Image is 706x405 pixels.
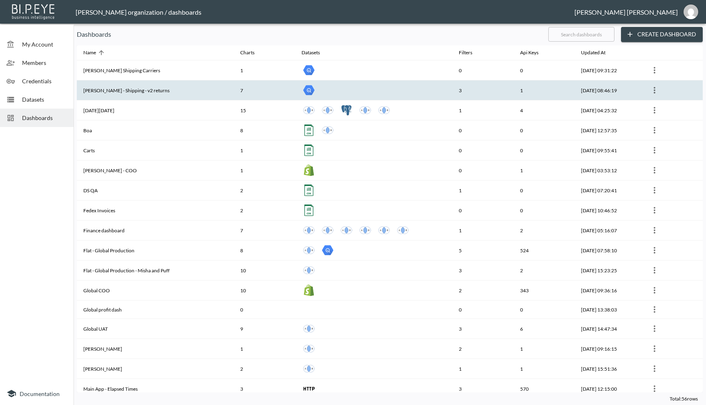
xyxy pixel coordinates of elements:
[648,284,661,297] button: more
[77,100,234,120] th: Black friday
[303,105,315,116] img: inner join icon
[574,60,641,80] th: 2025-09-10, 09:31:22
[678,2,704,22] button: ana@swap-commerce.com
[295,220,452,240] th: {"type":"div","key":null,"ref":null,"props":{"style":{"display":"flex","gap":10},"children":[{"ty...
[514,140,575,160] th: 0
[514,260,575,280] th: 2
[358,103,373,118] a: Returns v1 - black friday
[641,180,703,200] th: {"type":{"isMobxInjector":true,"displayName":"inject-with-userStore-stripeStore-dashboardsStore(O...
[514,180,575,200] th: 0
[234,379,295,399] th: 3
[452,339,514,359] th: 2
[514,200,575,220] th: 0
[641,200,703,220] th: {"type":{"isMobxInjector":true,"displayName":"inject-with-userStore-stripeStore-dashboardsStore(O...
[83,48,96,58] div: Name
[302,341,316,356] a: Returns Flat - (PROD) - v2
[452,140,514,160] th: 0
[452,300,514,319] th: 0
[302,263,316,278] a: Flat Global - Misha and Puff + SKUSavvy
[581,48,616,58] span: Updated At
[295,339,452,359] th: {"type":"div","key":null,"ref":null,"props":{"style":{"display":"flex","gap":10},"children":[{"ty...
[514,120,575,140] th: 0
[77,339,234,359] th: Kasper
[574,300,641,319] th: 2025-04-19, 13:38:03
[302,48,331,58] span: Datasets
[77,160,234,180] th: Chopova Lowena - COO
[77,120,234,140] th: Boa
[234,339,295,359] th: 1
[648,184,661,197] button: more
[648,362,661,375] button: more
[77,280,234,300] th: Global COO
[452,240,514,260] th: 5
[574,140,641,160] th: 2025-06-30, 09:55:41
[641,339,703,359] th: {"type":{"isMobxInjector":true,"displayName":"inject-with-userStore-stripeStore-dashboardsStore(O...
[648,264,661,277] button: more
[302,103,316,118] a: Returns Black Friday
[641,160,703,180] th: {"type":{"isMobxInjector":true,"displayName":"inject-with-userStore-stripeStore-dashboardsStore(O...
[302,143,316,158] a: carts
[295,140,452,160] th: {"type":"div","key":null,"ref":null,"props":{"style":{"display":"flex","gap":10},"children":[{"ty...
[303,225,315,236] img: inner join icon
[234,140,295,160] th: 1
[574,180,641,200] th: 2025-05-27, 07:20:41
[77,140,234,160] th: Carts
[514,60,575,80] th: 0
[514,359,575,379] th: 1
[341,225,352,236] img: inner join icon
[295,200,452,220] th: {"type":"div","key":null,"ref":null,"props":{"style":{"display":"flex","gap":10},"children":[{"ty...
[452,200,514,220] th: 0
[22,40,67,49] span: My Account
[303,285,315,296] img: shopify products
[22,77,67,85] span: Credentials
[339,103,354,118] a: Protect v1 black friday
[574,80,641,100] th: 2025-09-03, 08:46:19
[397,225,409,236] img: inner join icon
[574,8,678,16] div: [PERSON_NAME] [PERSON_NAME]
[234,260,295,280] th: 10
[234,60,295,80] th: 1
[234,120,295,140] th: 8
[295,280,452,300] th: {"type":"div","key":null,"ref":null,"props":{"style":{"display":"flex","gap":10},"children":[{"ty...
[574,120,641,140] th: 2025-08-28, 12:57:35
[548,24,614,45] input: Search dashboards
[641,260,703,280] th: {"type":{"isMobxInjector":true,"displayName":"inject-with-userStore-stripeStore-dashboardsStore(O...
[234,240,295,260] th: 8
[358,223,373,238] a: Finance - Returns v1 - Ax Paris
[234,200,295,220] th: 2
[22,113,67,122] span: Dashboards
[648,164,661,177] button: more
[303,205,315,216] img: csv icon
[302,361,316,376] a: Flat Global
[320,103,335,118] a: Protect Orders Flat v2
[648,64,661,77] button: more
[77,240,234,260] th: Flat - Global Production
[648,382,661,395] button: more
[303,65,315,76] img: big query icon
[77,29,542,39] p: Dashboards
[641,319,703,339] th: {"type":{"isMobxInjector":true,"displayName":"inject-with-userStore-stripeStore-dashboardsStore(O...
[295,240,452,260] th: {"type":"div","key":null,"ref":null,"props":{"style":{"display":"flex","gap":10},"children":[{"ty...
[452,280,514,300] th: 2
[574,319,641,339] th: 2025-08-27, 14:47:34
[452,60,514,80] th: 0
[77,200,234,220] th: Fedex Invoices
[574,260,641,280] th: 2025-08-08, 15:23:25
[641,120,703,140] th: {"type":{"isMobxInjector":true,"displayName":"inject-with-userStore-stripeStore-dashboardsStore(O...
[302,63,316,78] a: Ana Shipping carriers
[77,220,234,240] th: Finance dashboard
[302,163,316,178] a: Chopova Lowena COO
[339,223,354,238] a: Finance - Returns v1 - Motel
[234,319,295,339] th: 9
[641,280,703,300] th: {"type":{"isMobxInjector":true,"displayName":"inject-with-userStore-stripeStore-dashboardsStore(O...
[574,100,641,120] th: 2025-09-18, 04:25:32
[648,244,661,257] button: more
[302,123,316,138] a: Boa - Export
[234,280,295,300] th: 10
[303,145,315,156] img: csv icon
[303,245,315,256] img: inner join icon
[648,124,661,137] button: more
[641,140,703,160] th: {"type":{"isMobxInjector":true,"displayName":"inject-with-userStore-stripeStore-dashboardsStore(O...
[302,321,316,336] a: Flat Global - UAT
[452,100,514,120] th: 1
